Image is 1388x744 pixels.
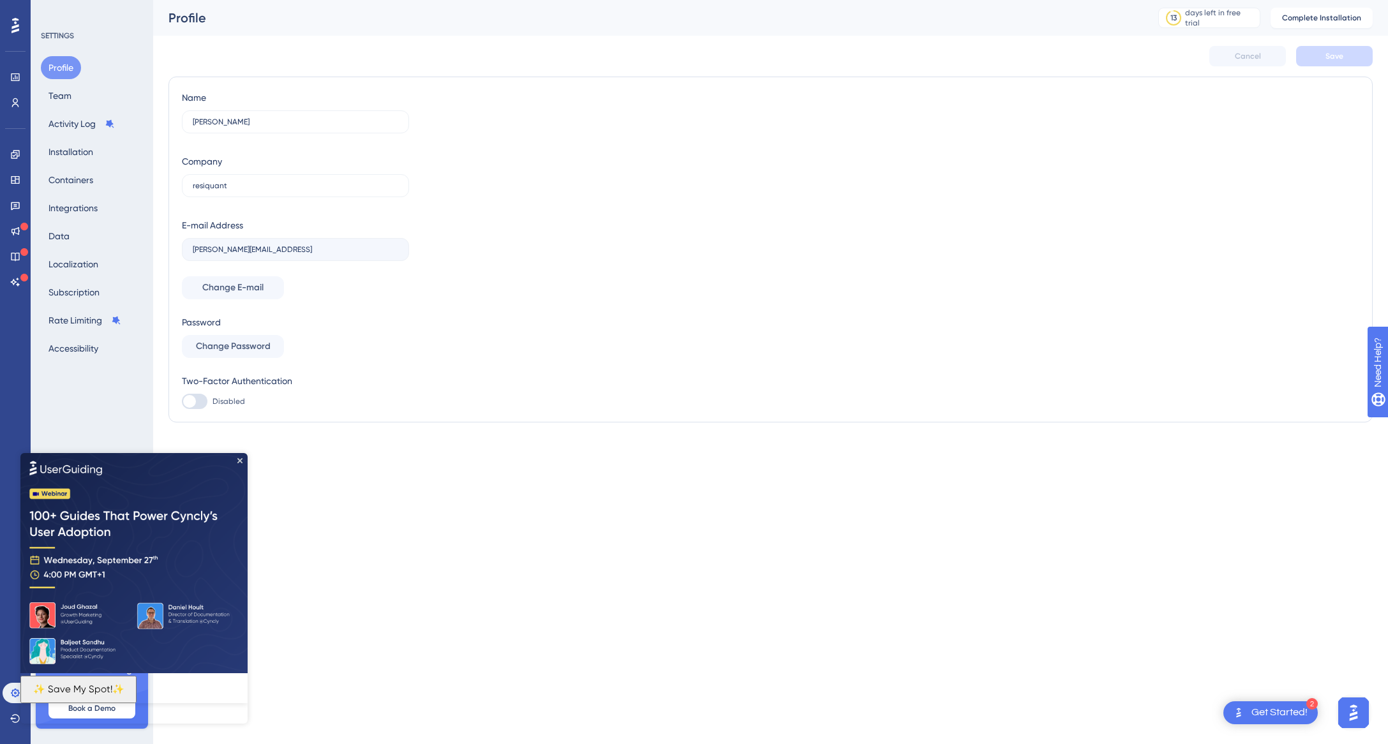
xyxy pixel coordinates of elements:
[41,31,144,41] div: SETTINGS
[1282,13,1361,23] span: Complete Installation
[182,218,243,233] div: E-mail Address
[202,280,264,295] span: Change E-mail
[41,84,79,107] button: Team
[1251,706,1308,720] div: Get Started!
[41,281,107,304] button: Subscription
[1223,701,1318,724] div: Open Get Started! checklist, remaining modules: 2
[41,197,105,219] button: Integrations
[1209,46,1286,66] button: Cancel
[213,396,245,406] span: Disabled
[1185,8,1256,28] div: days left in free trial
[41,225,77,248] button: Data
[168,9,1126,27] div: Profile
[41,309,129,332] button: Rate Limiting
[193,245,398,254] input: E-mail Address
[182,335,284,358] button: Change Password
[41,56,81,79] button: Profile
[1296,46,1373,66] button: Save
[182,154,222,169] div: Company
[182,373,409,389] div: Two-Factor Authentication
[41,337,106,360] button: Accessibility
[1334,694,1373,732] iframe: UserGuiding AI Assistant Launcher
[1170,13,1177,23] div: 13
[41,140,101,163] button: Installation
[41,168,101,191] button: Containers
[196,339,271,354] span: Change Password
[1325,51,1343,61] span: Save
[193,117,393,126] input: Name Surname
[1231,705,1246,720] img: launcher-image-alternative-text
[1306,698,1318,710] div: 2
[1271,8,1373,28] button: Complete Installation
[182,315,409,330] div: Password
[193,181,398,190] input: Company Name
[182,276,284,299] button: Change E-mail
[30,3,80,19] span: Need Help?
[41,253,106,276] button: Localization
[182,90,206,105] div: Name
[41,112,123,135] button: Activity Log
[1235,51,1261,61] span: Cancel
[217,5,222,10] div: Close Preview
